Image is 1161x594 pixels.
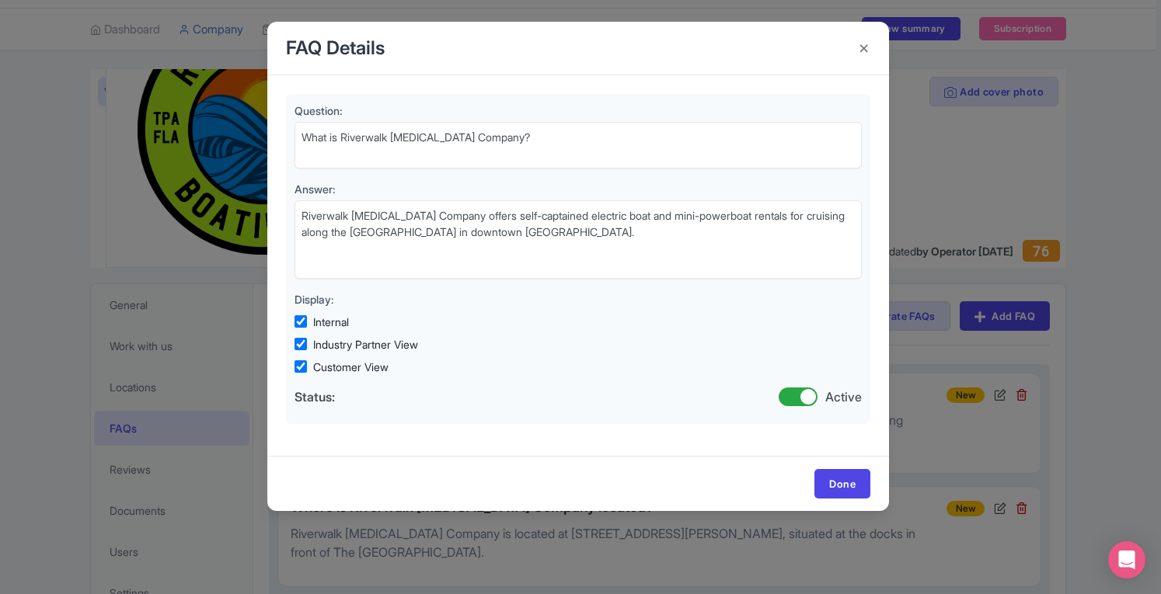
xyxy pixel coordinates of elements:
a: Done [814,469,870,498]
span: Active [825,387,862,406]
div: Open Intercom Messenger [1108,541,1145,578]
label: Internal [313,314,349,330]
b: Status: [295,387,335,406]
label: Customer View [313,359,389,375]
label: Industry Partner View [313,336,418,353]
label: Display: [295,291,862,307]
